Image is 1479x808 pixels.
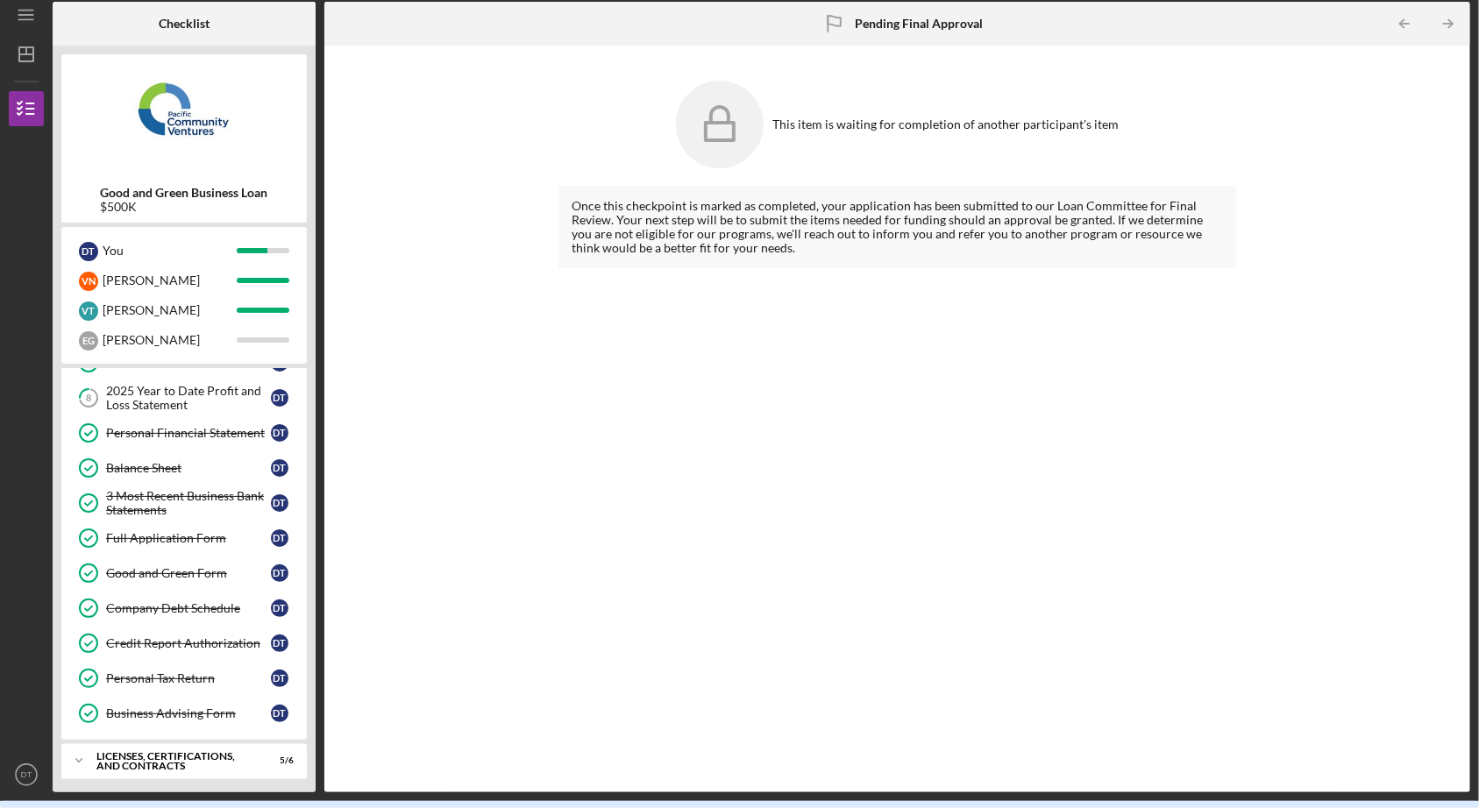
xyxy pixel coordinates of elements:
tspan: 8 [86,393,91,404]
div: Personal Tax Return [106,671,271,685]
img: Product logo [61,63,307,168]
button: DT [9,757,44,792]
div: D T [271,705,288,722]
div: D T [271,494,288,512]
div: 5 / 6 [262,755,294,766]
b: Good and Green Business Loan [101,186,268,200]
div: Full Application Form [106,531,271,545]
div: D T [271,564,288,582]
div: D T [271,389,288,407]
a: Good and Green FormDT [70,556,298,591]
a: Balance SheetDT [70,450,298,486]
div: 3 Most Recent Business Bank Statements [106,489,271,517]
div: E G [79,331,98,351]
a: 3 Most Recent Business Bank StatementsDT [70,486,298,521]
div: Licenses, Certifications, and Contracts [96,751,250,771]
div: Credit Report Authorization [106,636,271,650]
a: Full Application FormDT [70,521,298,556]
a: Company Debt ScheduleDT [70,591,298,626]
b: Pending Final Approval [856,17,984,31]
div: D T [271,459,288,477]
div: D T [271,424,288,442]
a: Personal Tax ReturnDT [70,661,298,696]
div: Good and Green Form [106,566,271,580]
div: D T [271,599,288,617]
div: 2025 Year to Date Profit and Loss Statement [106,384,271,412]
div: $500K [101,200,268,214]
div: This item is waiting for completion of another participant's item [772,117,1119,131]
b: Checklist [159,17,210,31]
div: Company Debt Schedule [106,601,271,615]
div: V N [79,272,98,291]
a: Business Advising FormDT [70,696,298,731]
div: Personal Financial Statement [106,426,271,440]
div: Business Advising Form [106,706,271,720]
div: Balance Sheet [106,461,271,475]
div: [PERSON_NAME] [103,266,237,295]
div: D T [271,634,288,652]
div: D T [271,670,288,687]
div: V T [79,301,98,321]
div: [PERSON_NAME] [103,325,237,355]
div: D T [271,529,288,547]
a: Credit Report AuthorizationDT [70,626,298,661]
a: 82025 Year to Date Profit and Loss StatementDT [70,380,298,415]
div: Once this checkpoint is marked as completed, your application has been submitted to our Loan Comm... [572,199,1222,255]
div: D T [79,242,98,261]
div: You [103,236,237,266]
text: DT [21,770,32,780]
div: [PERSON_NAME] [103,295,237,325]
a: Personal Financial StatementDT [70,415,298,450]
